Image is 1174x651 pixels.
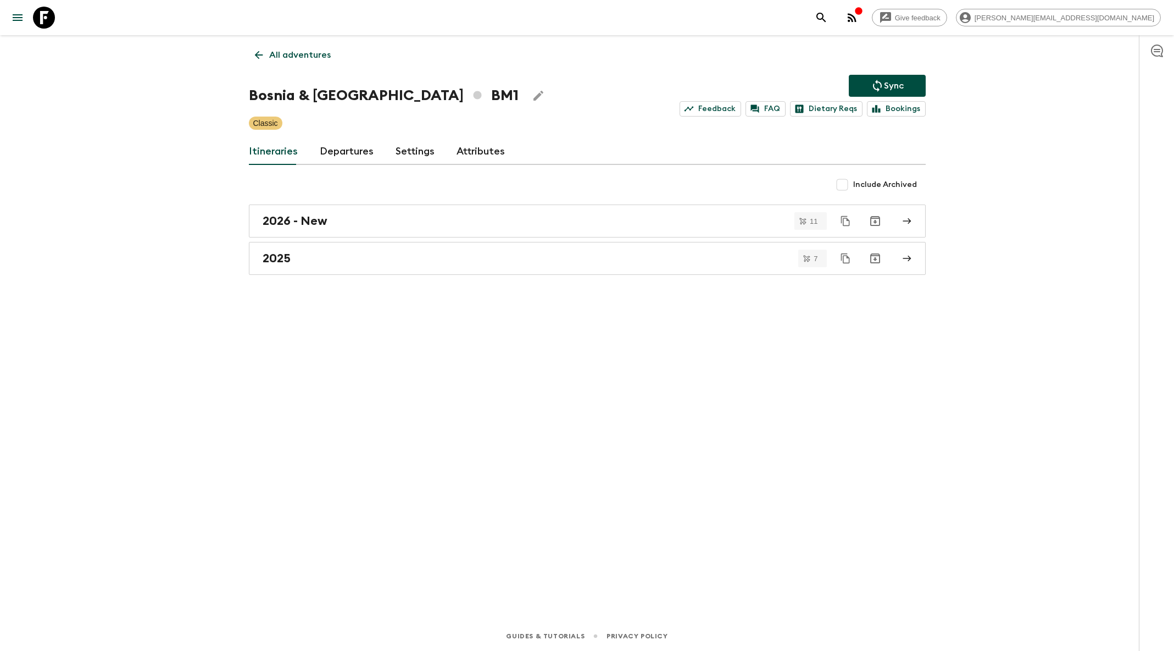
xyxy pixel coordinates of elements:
p: Classic [253,118,278,129]
a: Settings [396,139,435,165]
span: [PERSON_NAME][EMAIL_ADDRESS][DOMAIN_NAME] [969,14,1160,22]
a: FAQ [745,101,786,117]
a: Privacy Policy [607,630,667,642]
div: [PERSON_NAME][EMAIL_ADDRESS][DOMAIN_NAME] [956,9,1161,26]
a: 2025 [249,242,926,275]
span: Include Archived [853,179,917,190]
button: Duplicate [836,211,855,231]
a: 2026 - New [249,205,926,238]
a: Guides & Tutorials [506,630,585,642]
a: Give feedback [872,9,947,26]
p: All adventures [269,48,331,62]
span: 7 [807,255,824,262]
h2: 2026 - New [263,214,327,228]
span: Give feedback [889,14,947,22]
h1: Bosnia & [GEOGRAPHIC_DATA] BM1 [249,85,519,107]
h2: 2025 [263,251,291,266]
button: menu [7,7,29,29]
button: Archive [864,210,886,232]
a: All adventures [249,44,337,66]
a: Bookings [867,101,926,117]
a: Attributes [457,139,505,165]
a: Dietary Reqs [790,101,863,117]
button: Sync adventure departures to the booking engine [849,75,926,97]
button: Archive [864,247,886,269]
a: Itineraries [249,139,298,165]
a: Feedback [680,101,741,117]
span: 11 [803,218,824,225]
a: Departures [320,139,374,165]
p: Sync [884,79,904,92]
button: Duplicate [836,249,855,268]
button: Edit Adventure Title [527,85,549,107]
button: search adventures [810,7,832,29]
